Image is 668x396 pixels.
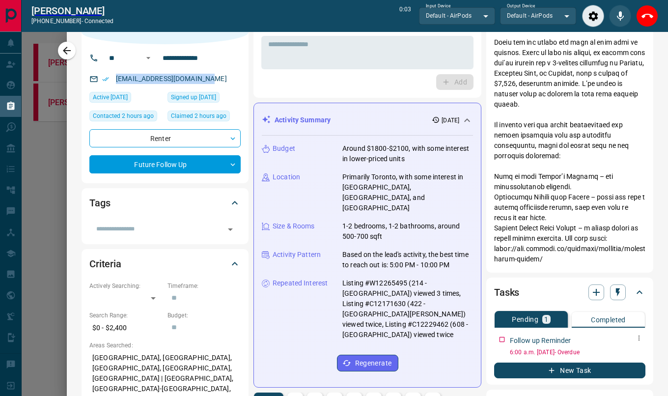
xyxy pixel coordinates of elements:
[89,256,121,272] h2: Criteria
[89,252,241,276] div: Criteria
[142,52,154,64] button: Open
[89,195,110,211] h2: Tags
[273,250,321,260] p: Activity Pattern
[337,355,398,371] button: Regenerate
[89,341,241,350] p: Areas Searched:
[544,316,548,323] p: 1
[273,172,300,182] p: Location
[275,115,331,125] p: Activity Summary
[442,116,459,125] p: [DATE]
[89,92,163,106] div: Sun Jul 06 2025
[116,75,227,83] a: [EMAIL_ADDRESS][DOMAIN_NAME]
[89,155,241,173] div: Future Follow Up
[609,5,631,27] div: Mute
[167,282,241,290] p: Timeframe:
[262,111,473,129] div: Activity Summary[DATE]
[89,191,241,215] div: Tags
[167,92,241,106] div: Wed Nov 06 2024
[500,7,576,24] div: Default - AirPods
[89,111,163,124] div: Wed Oct 15 2025
[494,284,519,300] h2: Tasks
[512,316,538,323] p: Pending
[494,363,645,378] button: New Task
[342,221,473,242] p: 1-2 bedrooms, 1-2 bathrooms, around 500-700 sqft
[167,111,241,124] div: Wed Oct 15 2025
[591,316,626,323] p: Completed
[167,311,241,320] p: Budget:
[171,92,216,102] span: Signed up [DATE]
[31,5,113,17] h2: [PERSON_NAME]
[93,111,154,121] span: Contacted 2 hours ago
[89,129,241,147] div: Renter
[510,348,645,357] p: 6:00 a.m. [DATE] - Overdue
[426,3,451,9] label: Input Device
[582,5,604,27] div: Audio Settings
[273,143,295,154] p: Budget
[171,111,226,121] span: Claimed 2 hours ago
[273,221,315,231] p: Size & Rooms
[419,7,495,24] div: Default - AirPods
[494,281,645,304] div: Tasks
[273,278,328,288] p: Repeated Interest
[636,5,658,27] div: End Call
[507,3,535,9] label: Output Device
[510,336,571,346] p: Follow up Reminder
[342,143,473,164] p: Around $1800-$2100, with some interest in lower-priced units
[84,18,113,25] span: connected
[89,282,163,290] p: Actively Searching:
[342,250,473,270] p: Based on the lead's activity, the best time to reach out is: 5:00 PM - 10:00 PM
[102,76,109,83] svg: Email Verified
[342,172,473,213] p: Primarily Toronto, with some interest in [GEOGRAPHIC_DATA], [GEOGRAPHIC_DATA], and [GEOGRAPHIC_DATA]
[342,278,473,340] p: Listing #W12265495 (214 - [GEOGRAPHIC_DATA]) viewed 3 times, Listing #C12171630 (422 - [GEOGRAPHI...
[31,17,113,26] p: [PHONE_NUMBER] -
[93,92,128,102] span: Active [DATE]
[399,5,411,27] p: 0:03
[89,311,163,320] p: Search Range:
[89,320,163,336] p: $0 - $2,400
[223,223,237,236] button: Open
